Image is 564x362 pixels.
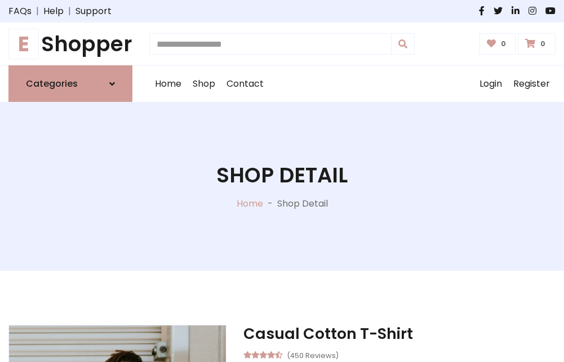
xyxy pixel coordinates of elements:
a: Register [508,66,556,102]
a: Help [43,5,64,18]
a: 0 [479,33,516,55]
a: Categories [8,65,132,102]
a: Shop [187,66,221,102]
span: 0 [498,39,509,49]
span: | [32,5,43,18]
span: 0 [538,39,548,49]
span: E [8,29,39,59]
span: | [64,5,76,18]
h6: Categories [26,78,78,89]
a: FAQs [8,5,32,18]
h3: Casual Cotton T-Shirt [243,325,556,343]
p: Shop Detail [277,197,328,211]
a: 0 [518,33,556,55]
h1: Shop Detail [216,163,348,187]
a: EShopper [8,32,132,56]
a: Contact [221,66,269,102]
h1: Shopper [8,32,132,56]
a: Home [237,197,263,210]
a: Login [474,66,508,102]
a: Home [149,66,187,102]
a: Support [76,5,112,18]
p: - [263,197,277,211]
small: (450 Reviews) [287,348,339,361]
